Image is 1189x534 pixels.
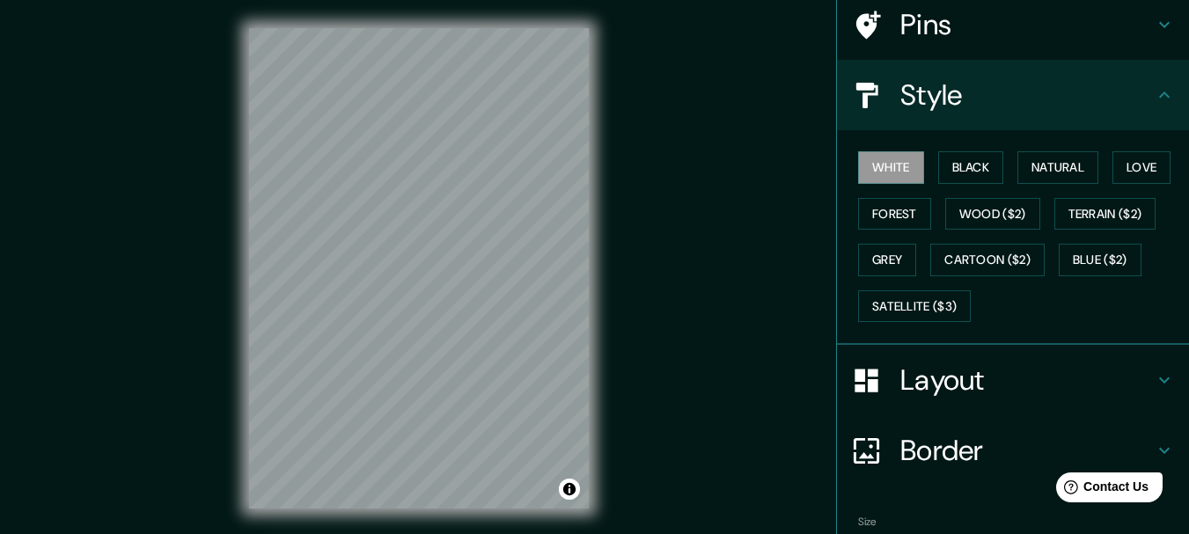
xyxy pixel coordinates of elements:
[249,28,589,508] canvas: Map
[1112,151,1171,184] button: Love
[900,433,1154,468] h4: Border
[858,151,924,184] button: White
[900,77,1154,113] h4: Style
[1054,198,1156,230] button: Terrain ($2)
[938,151,1004,184] button: Black
[858,198,931,230] button: Forest
[930,244,1045,276] button: Cartoon ($2)
[858,515,877,530] label: Size
[837,60,1189,130] div: Style
[837,415,1189,486] div: Border
[837,345,1189,415] div: Layout
[1017,151,1098,184] button: Natural
[1032,465,1170,515] iframe: Help widget launcher
[900,362,1154,398] h4: Layout
[900,7,1154,42] h4: Pins
[945,198,1040,230] button: Wood ($2)
[559,479,580,500] button: Toggle attribution
[1059,244,1141,276] button: Blue ($2)
[858,290,971,323] button: Satellite ($3)
[858,244,916,276] button: Grey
